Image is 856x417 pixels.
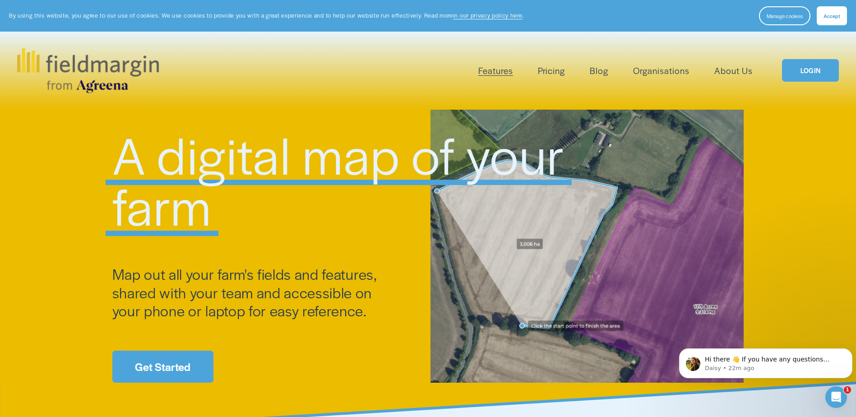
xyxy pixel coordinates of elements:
[112,118,577,241] span: A digital map of your farm
[538,63,565,78] a: Pricing
[817,6,847,25] button: Accept
[478,63,513,78] a: folder dropdown
[676,329,856,393] iframe: Intercom notifications message
[478,64,513,77] span: Features
[112,351,213,383] a: Get Started
[17,48,159,93] img: fieldmargin.com
[714,63,753,78] a: About Us
[825,386,847,408] iframe: Intercom live chat
[824,12,840,19] span: Accept
[844,386,851,394] span: 1
[759,6,810,25] button: Manage cookies
[9,11,524,20] p: By using this website, you agree to our use of cookies. We use cookies to provide you with a grea...
[782,59,839,82] a: LOGIN
[453,11,523,19] a: in our privacy policy here
[633,63,689,78] a: Organisations
[590,63,608,78] a: Blog
[112,264,381,321] span: Map out all your farm's fields and features, shared with your team and accessible on your phone o...
[767,12,803,19] span: Manage cookies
